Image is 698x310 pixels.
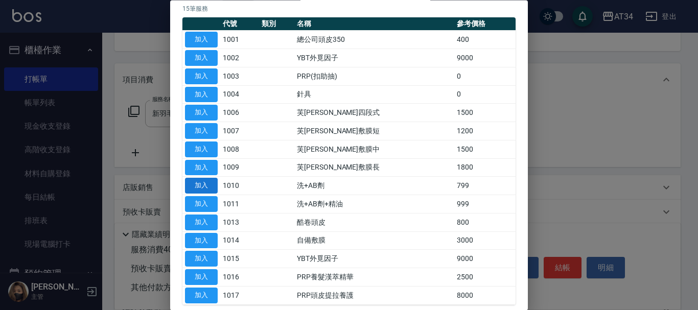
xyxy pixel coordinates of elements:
[294,213,454,232] td: 酷卷頭皮
[220,49,259,67] td: 1002
[454,104,516,122] td: 1500
[220,177,259,195] td: 1010
[185,270,218,285] button: 加入
[294,31,454,49] td: 總公司頭皮350
[454,287,516,305] td: 8000
[185,32,218,48] button: 加入
[294,104,454,122] td: 芙[PERSON_NAME]四段式
[220,86,259,104] td: 1004
[454,31,516,49] td: 400
[220,195,259,213] td: 1011
[220,159,259,177] td: 1009
[220,31,259,49] td: 1001
[259,18,294,31] th: 類別
[185,51,218,66] button: 加入
[185,288,218,303] button: 加入
[220,287,259,305] td: 1017
[294,177,454,195] td: 洗+AB劑
[220,250,259,268] td: 1015
[220,232,259,250] td: 1014
[454,159,516,177] td: 1800
[454,232,516,250] td: 3000
[220,268,259,287] td: 1016
[454,86,516,104] td: 0
[454,140,516,159] td: 1500
[185,233,218,249] button: 加入
[454,122,516,140] td: 1200
[454,268,516,287] td: 2500
[220,122,259,140] td: 1007
[294,287,454,305] td: PRP頭皮提拉養護
[294,49,454,67] td: YBT外覓因子
[185,214,218,230] button: 加入
[294,250,454,268] td: YBT外覓因子
[185,178,218,194] button: 加入
[294,86,454,104] td: 針具
[185,141,218,157] button: 加入
[454,250,516,268] td: 9000
[454,49,516,67] td: 9000
[220,140,259,159] td: 1008
[454,177,516,195] td: 799
[294,159,454,177] td: 芙[PERSON_NAME]敷膜長
[185,251,218,267] button: 加入
[294,67,454,86] td: PRP(扣助抽)
[454,18,516,31] th: 參考價格
[294,195,454,213] td: 洗+AB劑+精油
[454,213,516,232] td: 800
[185,160,218,176] button: 加入
[185,87,218,103] button: 加入
[185,197,218,212] button: 加入
[294,232,454,250] td: 自備敷膜
[185,105,218,121] button: 加入
[220,67,259,86] td: 1003
[454,67,516,86] td: 0
[220,18,259,31] th: 代號
[294,268,454,287] td: PRP養髮漢萃精華
[220,104,259,122] td: 1006
[294,122,454,140] td: 芙[PERSON_NAME]敷膜短
[185,124,218,139] button: 加入
[454,195,516,213] td: 999
[182,5,516,14] p: 15 筆服務
[294,140,454,159] td: 芙[PERSON_NAME]敷膜中
[220,213,259,232] td: 1013
[294,18,454,31] th: 名稱
[185,68,218,84] button: 加入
